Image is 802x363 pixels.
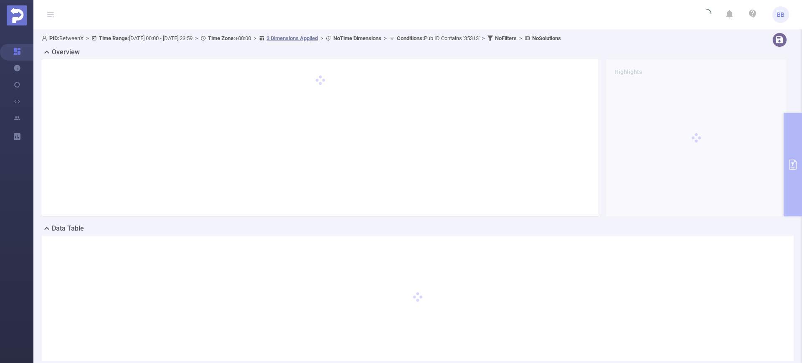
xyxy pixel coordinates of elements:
[49,35,59,41] b: PID:
[99,35,129,41] b: Time Range:
[532,35,561,41] b: No Solutions
[7,5,27,25] img: Protected Media
[52,47,80,57] h2: Overview
[517,35,525,41] span: >
[333,35,381,41] b: No Time Dimensions
[397,35,424,41] b: Conditions :
[381,35,389,41] span: >
[480,35,487,41] span: >
[777,6,784,23] span: BB
[84,35,91,41] span: >
[397,35,480,41] span: Pub ID Contains '35313'
[318,35,326,41] span: >
[42,36,49,41] i: icon: user
[701,9,711,20] i: icon: loading
[208,35,235,41] b: Time Zone:
[495,35,517,41] b: No Filters
[266,35,318,41] u: 3 Dimensions Applied
[42,35,561,41] span: BetweenX [DATE] 00:00 - [DATE] 23:59 +00:00
[52,223,84,234] h2: Data Table
[251,35,259,41] span: >
[193,35,200,41] span: >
